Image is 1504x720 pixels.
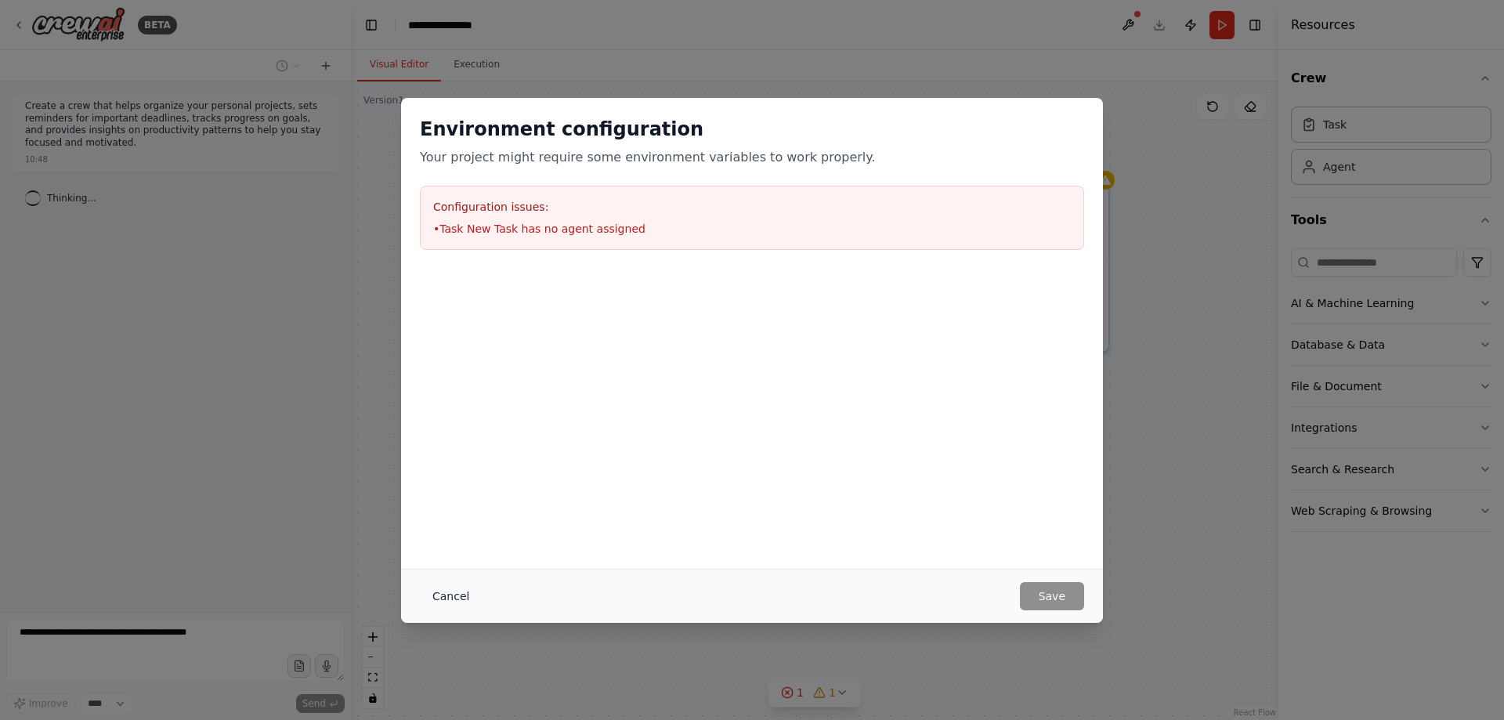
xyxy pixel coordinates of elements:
button: Save [1020,582,1084,610]
button: Cancel [420,582,482,610]
li: • Task New Task has no agent assigned [433,221,1071,237]
h2: Environment configuration [420,117,1084,142]
p: Your project might require some environment variables to work properly. [420,148,1084,167]
h3: Configuration issues: [433,199,1071,215]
